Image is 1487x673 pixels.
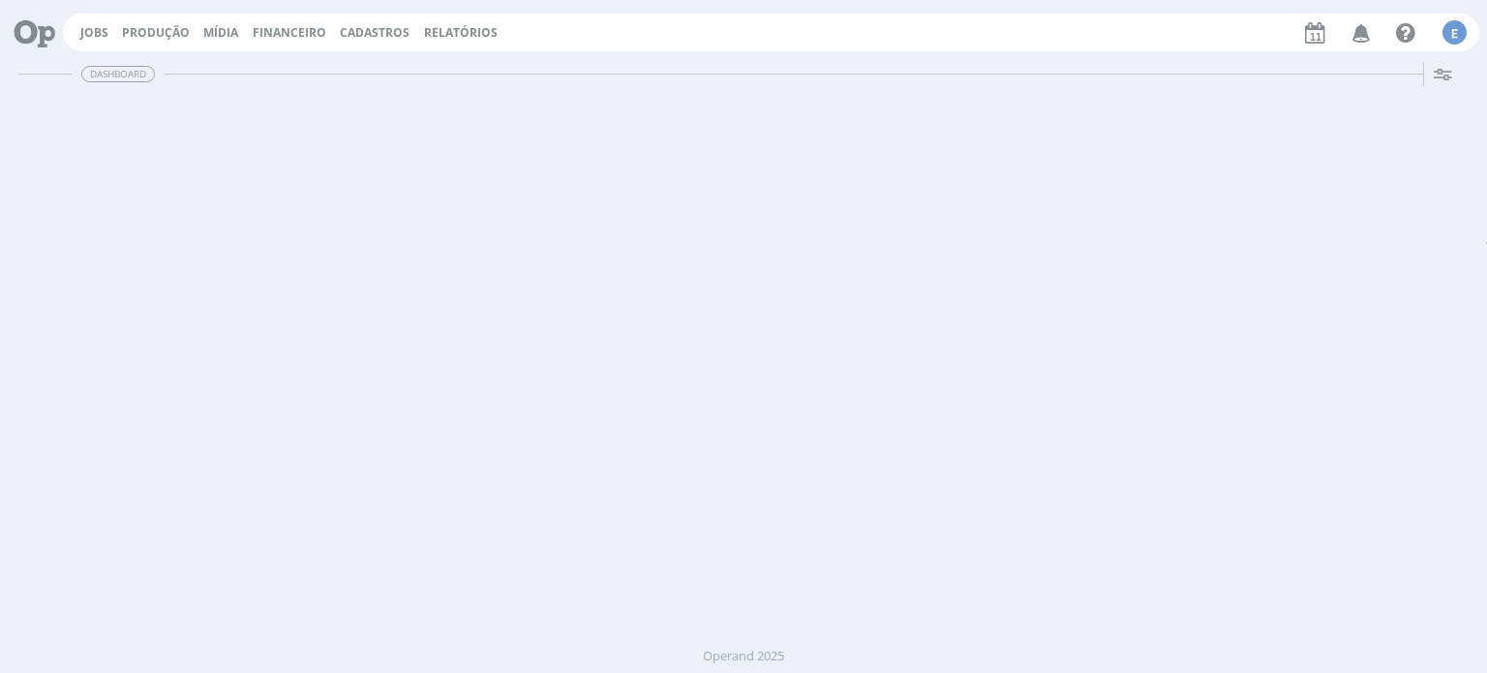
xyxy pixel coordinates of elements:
[1441,15,1468,49] button: E
[75,25,114,41] button: Jobs
[197,25,244,41] button: Mídia
[116,25,196,41] button: Produção
[80,24,108,41] a: Jobs
[1442,20,1467,45] div: E
[334,25,415,41] button: Cadastros
[122,24,190,41] a: Produção
[247,25,332,41] button: Financeiro
[203,24,238,41] a: Mídia
[253,24,326,41] a: Financeiro
[424,24,498,41] a: Relatórios
[418,25,503,41] button: Relatórios
[340,24,410,41] span: Cadastros
[81,66,155,82] span: Dashboard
